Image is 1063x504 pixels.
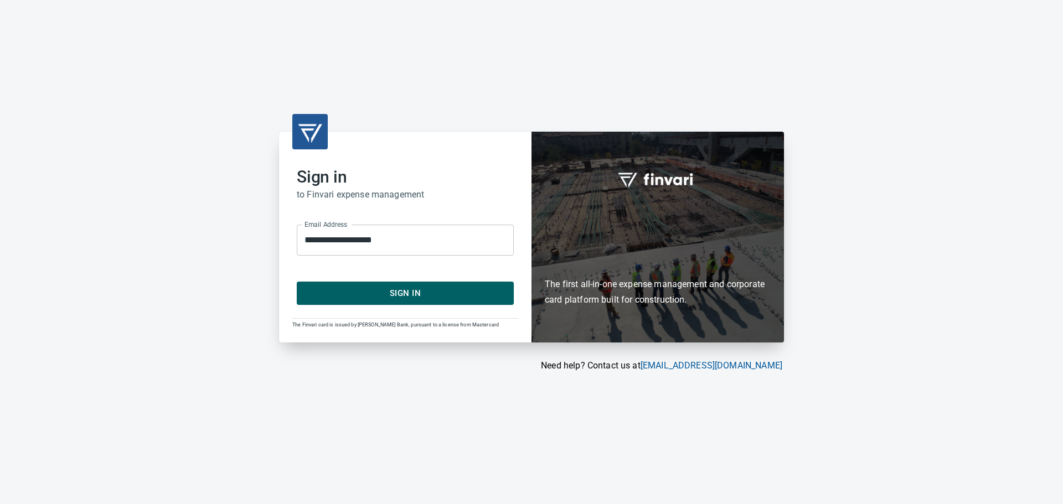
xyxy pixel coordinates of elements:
img: fullword_logo_white.png [616,167,699,192]
span: Sign In [309,286,502,300]
span: The Finvari card is issued by [PERSON_NAME] Bank, pursuant to a license from Mastercard [292,322,499,328]
h6: to Finvari expense management [297,187,514,202]
h2: Sign in [297,167,514,187]
button: Sign In [297,282,514,305]
p: Need help? Contact us at [279,359,782,372]
div: Finvari [531,132,784,342]
img: transparent_logo.png [297,118,323,145]
h6: The first all-in-one expense management and corporate card platform built for construction. [545,213,771,308]
a: [EMAIL_ADDRESS][DOMAIN_NAME] [641,360,782,371]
